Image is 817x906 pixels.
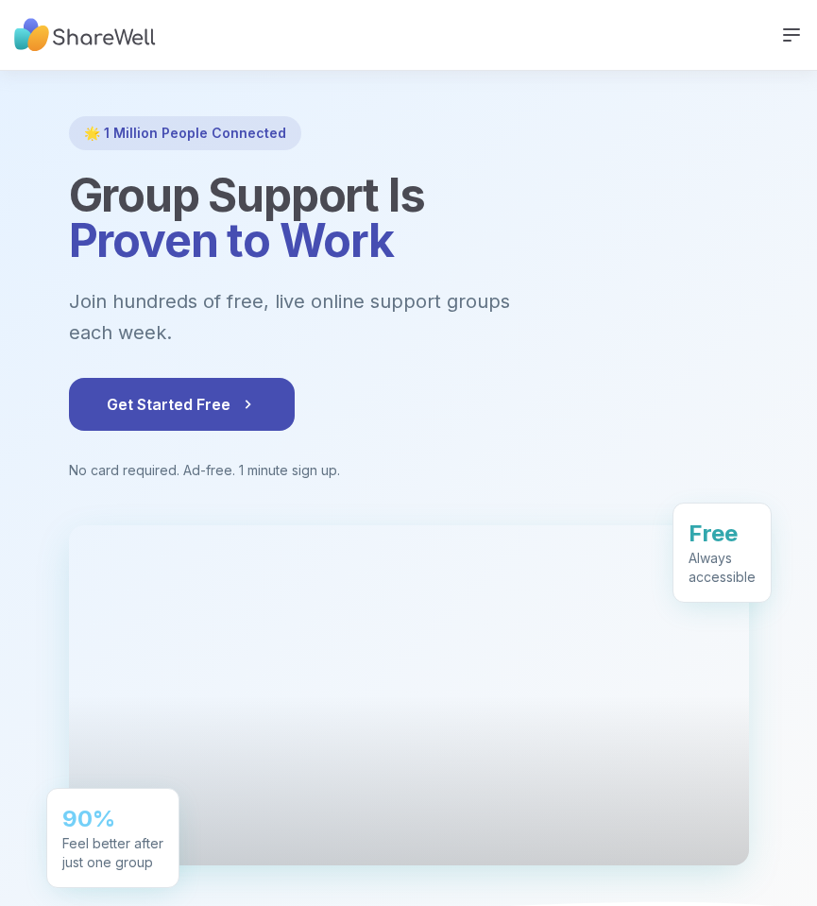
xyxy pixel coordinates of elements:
div: Free [689,519,756,549]
h1: Group Support Is [69,173,749,264]
p: Join hundreds of free, live online support groups each week. [69,286,613,348]
div: 🌟 1 Million People Connected [69,116,301,150]
p: No card required. Ad-free. 1 minute sign up. [69,461,749,480]
span: Get Started Free [107,393,257,416]
div: 90% [62,804,163,834]
button: Get Started Free [69,378,295,431]
img: ShareWell Nav Logo [14,9,156,61]
span: Proven to Work [69,213,394,268]
div: Always accessible [689,549,756,587]
div: Feel better after just one group [62,834,163,872]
